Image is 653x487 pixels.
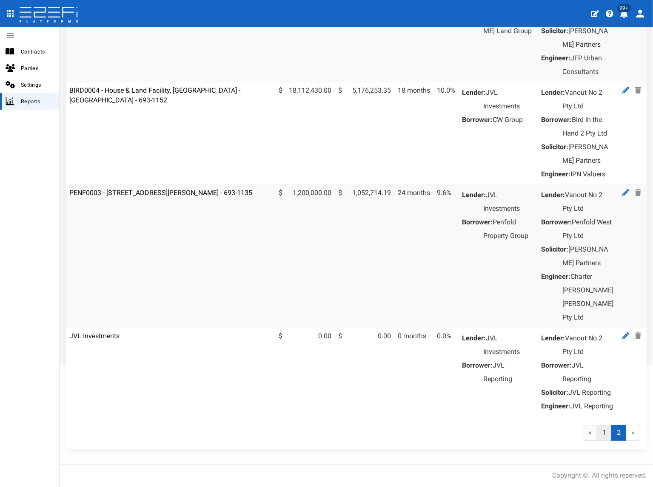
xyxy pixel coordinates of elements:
td: 1,052,714.19 [335,185,394,328]
span: Reports [21,96,52,106]
dd: JVL Reporting [562,399,613,413]
td: 24 months [394,185,433,328]
dd: JFP Urban Consultants [562,51,613,79]
dd: Charter [PERSON_NAME] [PERSON_NAME] Pty Ltd [562,270,613,324]
dt: Solicitor: [541,24,568,38]
dt: Engineer: [541,167,570,181]
a: Delete Contract [633,85,643,96]
td: 18 months [394,82,433,185]
dd: Penfold Property Group [483,215,534,243]
dt: Engineer: [541,51,570,65]
dt: Lender: [462,86,486,99]
dd: Vanout No 2 Pty Ltd [562,331,613,359]
dt: Engineer: [541,399,570,413]
dd: JVL Reporting [483,359,534,386]
dd: JVL Investments [483,188,534,215]
dd: Bird in the Hand 2 Pty Ltd [562,113,613,140]
td: 9.6% [433,185,459,328]
dt: Borrower: [462,359,493,372]
div: Copyright ©. All rights reserved. [552,471,647,481]
dd: Penfold West Pty Ltd [562,215,613,243]
dt: Borrower: [541,359,572,372]
dt: Solicitor: [541,140,568,154]
td: 0 months [394,328,433,417]
dt: Solicitor: [541,386,568,399]
dd: JVL Investments [483,331,534,359]
span: 2 [611,425,626,441]
dd: Vanout No 2 Pty Ltd [562,86,613,113]
a: PENF0003 - [STREET_ADDRESS][PERSON_NAME] - 693-1135 [69,189,252,197]
a: « [583,425,597,441]
td: 18,112,430.00 [275,82,335,185]
dd: CW Group [483,113,534,127]
dt: Engineer: [541,270,570,283]
dd: [PERSON_NAME] Partners [562,140,613,167]
a: BIRD0004 - House & Land Facility, [GEOGRAPHIC_DATA] - [GEOGRAPHIC_DATA] - 693-1152 [69,86,240,104]
span: » [626,425,640,441]
td: 5,176,253.35 [335,82,394,185]
dt: Borrower: [541,113,572,127]
dd: Vanout No 2 Pty Ltd [562,188,613,215]
span: Contracts [21,47,52,57]
td: 0.00 [275,328,335,417]
a: Delete Contract [633,187,643,198]
dd: JVL Reporting [562,386,613,399]
td: 1,200,000.00 [275,185,335,328]
td: 10.0% [433,82,459,185]
dt: Lender: [462,331,486,345]
dt: Borrower: [462,113,493,127]
span: Parties [21,63,52,73]
dt: Borrower: [462,215,493,229]
a: Delete Contract [633,331,643,341]
span: Settings [21,80,52,90]
dt: Lender: [541,331,565,345]
td: 0.0% [433,328,459,417]
dt: Lender: [462,188,486,202]
dt: Borrower: [541,215,572,229]
a: JVL Investments [69,332,120,340]
dd: JVL Investments [483,86,534,113]
dd: IPN Valuers [562,167,613,181]
dt: Lender: [541,86,565,99]
dd: JVL Reporting [562,359,613,386]
a: 1 [597,425,612,441]
dd: [PERSON_NAME] Partners [562,24,613,51]
dt: Lender: [541,188,565,202]
dt: Solicitor: [541,243,568,256]
dd: [PERSON_NAME] Partners [562,243,613,270]
td: 0.00 [335,328,394,417]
